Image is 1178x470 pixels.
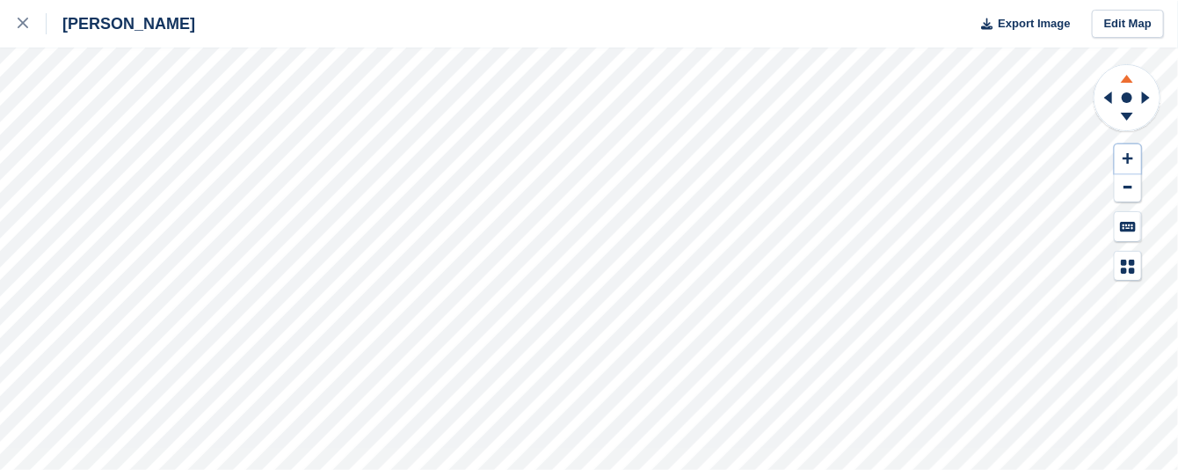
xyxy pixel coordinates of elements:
button: Map Legend [1115,252,1141,281]
span: Export Image [998,15,1070,33]
a: Edit Map [1092,10,1164,39]
button: Zoom In [1115,144,1141,173]
button: Export Image [971,10,1071,39]
button: Zoom Out [1115,173,1141,202]
button: Keyboard Shortcuts [1115,212,1141,241]
div: [PERSON_NAME] [47,13,195,34]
